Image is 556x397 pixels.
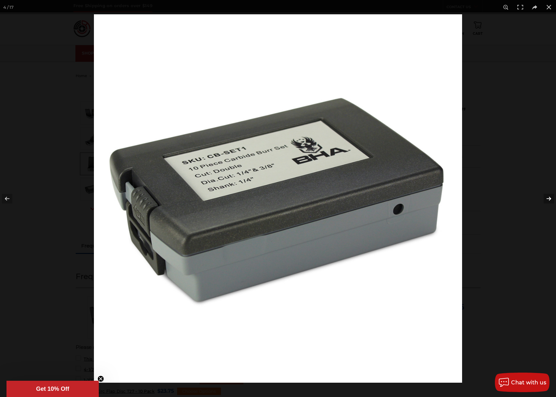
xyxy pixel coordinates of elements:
span: Chat with us [511,379,546,386]
span: Get 10% Off [36,386,69,392]
button: Chat with us [495,373,550,392]
button: Close teaser [97,376,104,382]
button: Next (arrow right) [533,182,556,215]
div: Get 10% OffClose teaser [6,381,99,397]
img: CB-SET1-Carbide-Burr-double-cut-10pcs-case__25204.1646257949.jpg [94,14,462,383]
